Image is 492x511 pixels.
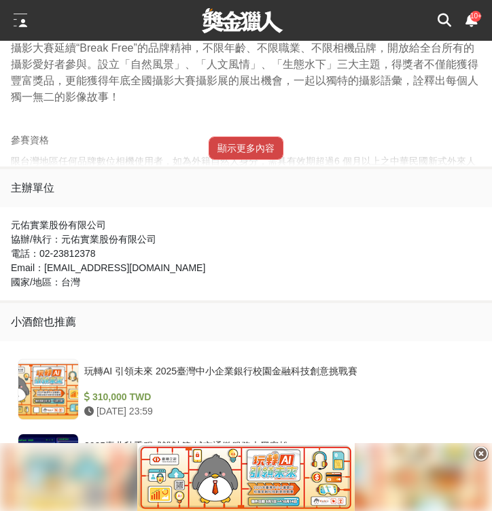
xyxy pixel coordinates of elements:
span: 攝影，跨越了語言與職業，人人都能以影像傳遞出相機背後精彩的故事。[DATE]OM SYSTEM全國攝影大賽延續“Break Free”的品牌精神，不限年齡、不限職業、不限相機品牌，開放給全台所有... [11,26,480,103]
span: 國家/地區： [11,277,61,287]
div: 2025臺北秋季程式設計節 城市通微服務大黑客松 [84,439,469,465]
div: 元佑實業股份有限公司 [11,218,481,232]
img: b8fb364a-1126-4c00-bbce-b582c67468b3.png [137,443,355,511]
div: 310,000 TWD [84,390,469,404]
a: 2025臺北秋季程式設計節 城市通微服務大黑客松 700,000 TWD [DATE] 12:00 [11,427,481,501]
span: 10+ [470,12,482,20]
div: 玩轉AI 引領未來 2025臺灣中小企業銀行校園金融科技創意挑戰賽 [84,364,469,390]
span: 台灣 [61,277,80,287]
div: Email： [EMAIL_ADDRESS][DOMAIN_NAME] [11,261,481,275]
div: 電話： 02-23812378 [11,247,481,261]
button: 顯示更多內容 [209,137,283,160]
div: [DATE] 23:59 [84,404,469,419]
div: 協辦/執行： 元佑實業股份有限公司 [11,232,481,247]
a: 玩轉AI 引領未來 2025臺灣中小企業銀行校園金融科技創意挑戰賽 310,000 TWD [DATE] 23:59 [11,352,481,427]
